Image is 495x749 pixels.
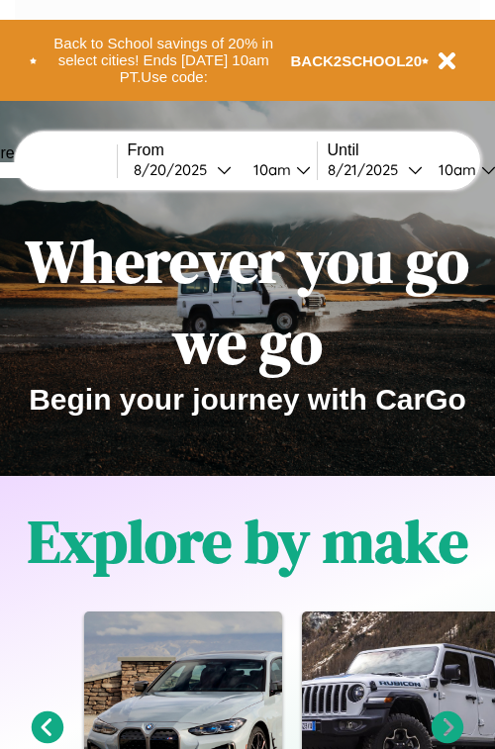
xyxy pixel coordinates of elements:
b: BACK2SCHOOL20 [291,52,423,69]
div: 8 / 20 / 2025 [134,160,217,179]
label: From [128,141,317,159]
button: 10am [238,159,317,180]
div: 8 / 21 / 2025 [328,160,408,179]
div: 10am [429,160,481,179]
button: Back to School savings of 20% in select cities! Ends [DATE] 10am PT.Use code: [37,30,291,91]
button: 8/20/2025 [128,159,238,180]
h1: Explore by make [28,501,468,582]
div: 10am [244,160,296,179]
